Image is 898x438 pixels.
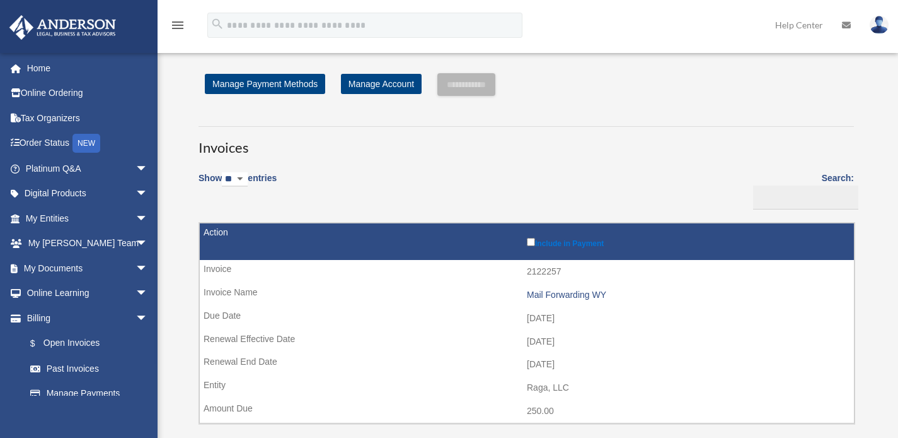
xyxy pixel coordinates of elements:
[200,330,854,354] td: [DATE]
[135,156,161,182] span: arrow_drop_down
[9,105,167,131] a: Tax Organizers
[135,181,161,207] span: arrow_drop_down
[9,206,167,231] a: My Entitiesarrow_drop_down
[9,81,167,106] a: Online Ordering
[9,231,167,256] a: My [PERSON_NAME] Teamarrow_drop_down
[527,235,848,248] label: Include in Payment
[199,170,277,199] label: Show entries
[341,74,422,94] a: Manage Account
[170,18,185,33] i: menu
[135,256,161,281] span: arrow_drop_down
[9,305,161,331] a: Billingarrow_drop_down
[205,74,325,94] a: Manage Payment Methods
[749,170,854,210] label: Search:
[870,16,889,34] img: User Pic
[222,172,248,187] select: Showentries
[135,206,161,232] span: arrow_drop_down
[200,400,854,423] td: 250.00
[9,281,167,306] a: Online Learningarrow_drop_down
[37,336,43,352] span: $
[200,260,854,284] td: 2122257
[753,186,858,210] input: Search:
[9,156,167,181] a: Platinum Q&Aarrow_drop_down
[200,376,854,400] td: Raga, LLC
[9,181,167,206] a: Digital Productsarrow_drop_down
[135,305,161,331] span: arrow_drop_down
[210,17,224,31] i: search
[199,126,854,158] h3: Invoices
[72,134,100,153] div: NEW
[9,56,167,81] a: Home
[9,256,167,281] a: My Documentsarrow_drop_down
[18,331,154,357] a: $Open Invoices
[200,353,854,377] td: [DATE]
[135,231,161,257] span: arrow_drop_down
[527,238,535,246] input: Include in Payment
[9,131,167,157] a: Order StatusNEW
[6,15,120,40] img: Anderson Advisors Platinum Portal
[200,307,854,331] td: [DATE]
[527,290,848,300] div: Mail Forwarding WY
[18,356,161,381] a: Past Invoices
[18,381,161,406] a: Manage Payments
[135,281,161,307] span: arrow_drop_down
[170,22,185,33] a: menu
